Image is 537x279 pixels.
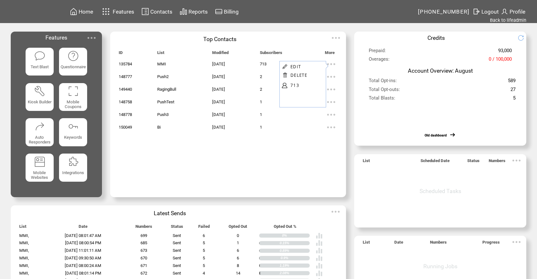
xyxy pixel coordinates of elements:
span: Top Contacts [203,36,236,42]
img: questionnaire.svg [68,50,79,62]
span: More [325,50,335,58]
img: poll%20-%20white.svg [316,240,323,246]
a: 713 [290,81,322,90]
img: ellypsis.svg [330,32,342,44]
span: 148777 [119,74,132,79]
span: 0 / 100,000 [489,56,512,65]
a: Auto Responders [26,118,53,148]
span: 1 [260,100,262,104]
span: Scheduled Date [421,158,450,166]
span: 148778 [119,112,132,117]
span: [DATE] 08:00:24 AM [65,263,101,268]
a: Questionnaire [59,48,87,77]
span: Prepaid: [369,48,386,57]
span: MMI [157,62,166,66]
a: Text Blast [26,48,53,77]
span: Credits [427,35,445,41]
span: Running Jobs [423,263,457,270]
img: ellypsis.svg [510,154,523,167]
span: List [363,240,370,248]
span: 6 [203,233,205,238]
span: 0 [237,233,239,238]
div: 0.9% [281,256,310,260]
span: [DATE] 08:01:47 AM [65,233,101,238]
span: [DATE] 11:01:11 AM [65,248,101,253]
img: ellypsis.svg [510,236,523,248]
span: List [157,50,164,58]
a: Mobile Coupons [59,83,87,113]
img: text-blast.svg [34,50,45,62]
span: MMI, [19,233,29,238]
span: 6 [237,248,239,253]
span: [DATE] 09:30:50 AM [65,256,101,260]
img: ellypsis.svg [325,58,337,70]
img: exit.svg [473,8,480,15]
a: Integrations [59,154,87,183]
span: [DATE] [212,100,225,104]
span: Auto Responders [29,135,51,144]
img: ellypsis.svg [325,70,337,83]
span: [DATE] [212,112,225,117]
a: Contacts [140,7,173,16]
span: Home [79,9,93,15]
span: [DATE] 08:00:54 PM [65,240,101,245]
a: Billing [214,7,240,16]
span: 14 [236,271,240,276]
span: Failed [198,224,210,232]
div: 1.19% [280,264,310,268]
img: poll%20-%20white.svg [316,255,323,262]
div: 0% [282,234,310,238]
a: Reports [179,7,209,16]
span: [PHONE_NUMBER] [418,9,470,15]
span: 2 [260,87,262,92]
span: 27 [510,87,516,95]
span: 93,000 [498,48,512,57]
span: 5 [203,240,205,245]
img: ellypsis.svg [85,32,98,44]
span: 670 [140,256,147,260]
span: 6 [237,256,239,260]
span: RagingBull [157,87,176,92]
span: Opted Out [229,224,247,232]
span: Date [79,224,87,232]
span: 5 [203,248,205,253]
div: 2.08% [280,271,310,275]
span: MMI, [19,256,29,260]
img: poll%20-%20white.svg [316,247,323,254]
span: Sent [173,233,181,238]
span: Status [467,158,480,166]
a: Back to lifeadmin [490,17,526,23]
span: Logout [481,9,499,15]
span: 673 [140,248,147,253]
img: creidtcard.svg [215,8,223,15]
span: 135784 [119,62,132,66]
span: 150049 [119,125,132,130]
span: 1 [237,240,239,245]
img: ellypsis.svg [329,205,342,218]
span: [DATE] [212,125,225,130]
span: List [19,224,27,232]
span: Sent [173,256,181,260]
a: Features [99,5,135,18]
span: Reports [188,9,208,15]
a: Kiosk Builder [26,83,53,113]
span: Numbers [489,158,505,166]
a: Keywords [59,118,87,148]
span: Profile [510,9,525,15]
span: Kiosk Builder [28,100,51,104]
span: 5 [513,95,516,104]
span: Scheduled Tasks [420,188,461,194]
span: 8 [237,263,239,268]
img: auto-responders.svg [34,121,45,132]
a: Mobile Websites [26,154,53,183]
span: Subscribers [260,50,282,58]
span: Overages: [369,56,390,65]
span: MMI, [19,271,29,276]
span: Progress [482,240,500,248]
span: Sent [173,248,181,253]
span: Total Blasts: [369,95,395,104]
span: Push3 [157,112,169,117]
span: 149440 [119,87,132,92]
img: coupons.svg [68,85,79,97]
span: 5 [203,263,205,268]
